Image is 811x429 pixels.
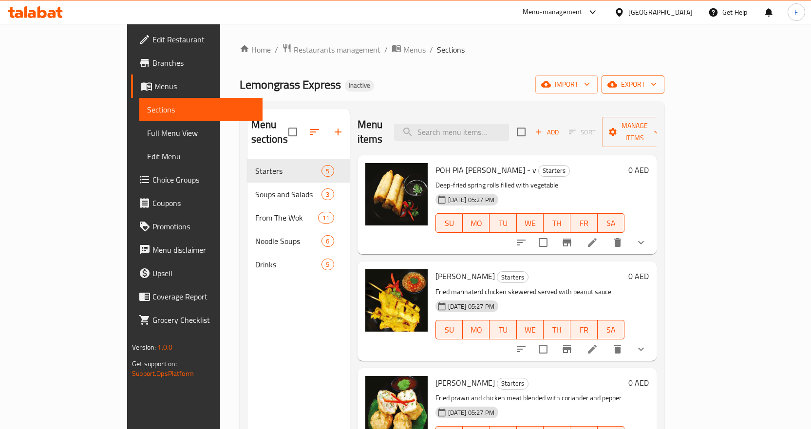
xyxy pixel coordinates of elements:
span: Edit Restaurant [152,34,255,45]
div: items [321,235,334,247]
span: Menus [154,80,255,92]
button: SA [598,320,624,339]
button: SA [598,213,624,233]
button: import [535,75,598,93]
a: Menu disclaimer [131,238,263,261]
span: Promotions [152,221,255,232]
div: items [321,259,334,270]
span: Drinks [255,259,322,270]
span: TU [493,216,512,230]
p: Fried marinaterd chicken skewered served with peanut sauce [435,286,624,298]
li: / [430,44,433,56]
span: 3 [322,190,333,199]
span: Restaurants management [294,44,380,56]
a: Restaurants management [282,43,380,56]
button: Add section [326,120,350,144]
button: delete [606,337,629,361]
li: / [384,44,388,56]
a: Edit Restaurant [131,28,263,51]
nav: Menu sections [247,155,350,280]
button: MO [463,320,490,339]
div: From The Wok11 [247,206,350,229]
a: Support.OpsPlatform [132,367,194,380]
a: Full Menu View [139,121,263,145]
div: Starters [497,271,528,283]
button: TH [544,320,570,339]
span: Starters [497,378,528,389]
span: [DATE] 05:27 PM [444,408,498,417]
button: FR [570,320,597,339]
span: Get support on: [132,357,177,370]
span: TU [493,323,512,337]
div: [GEOGRAPHIC_DATA] [628,7,693,18]
span: Menu disclaimer [152,244,255,256]
button: show more [629,231,653,254]
button: MO [463,213,490,233]
span: [DATE] 05:27 PM [444,302,498,311]
span: 6 [322,237,333,246]
div: items [318,212,334,224]
h2: Menu items [358,117,383,147]
span: [PERSON_NAME] [435,269,495,283]
a: Upsell [131,261,263,285]
div: Noodle Soups6 [247,229,350,253]
span: Manage items [610,120,660,144]
span: Sections [437,44,465,56]
div: items [321,188,334,200]
h6: 0 AED [628,376,649,390]
span: [PERSON_NAME] [435,375,495,390]
span: Starters [497,272,528,283]
span: Noodle Soups [255,235,322,247]
span: Branches [152,57,255,69]
button: delete [606,231,629,254]
span: 1.0.0 [157,341,172,354]
button: Add [531,125,563,140]
input: search [394,124,509,141]
span: MO [467,216,486,230]
span: SA [602,323,621,337]
li: / [275,44,278,56]
div: Drinks5 [247,253,350,276]
button: Manage items [602,117,667,147]
span: TH [547,216,566,230]
button: TH [544,213,570,233]
button: WE [517,320,544,339]
a: Grocery Checklist [131,308,263,332]
svg: Show Choices [635,237,647,248]
span: Coverage Report [152,291,255,302]
span: POH PIA [PERSON_NAME] - v [435,163,536,177]
h6: 0 AED [628,269,649,283]
nav: breadcrumb [240,43,664,56]
button: sort-choices [509,337,533,361]
p: Fried prawn and chicken meat blended with coriander and pepper [435,392,624,404]
a: Coupons [131,191,263,215]
a: Sections [139,98,263,121]
span: export [609,78,657,91]
span: Add item [531,125,563,140]
span: SU [440,216,459,230]
div: Menu-management [523,6,583,18]
button: export [602,75,664,93]
span: SA [602,216,621,230]
button: SU [435,213,463,233]
span: Soups and Salads [255,188,322,200]
button: TU [490,320,516,339]
span: Select to update [533,232,553,253]
span: Select section first [563,125,602,140]
img: GAI SATAY [365,269,428,332]
span: Add [534,127,560,138]
span: Starters [539,165,569,176]
button: show more [629,337,653,361]
a: Choice Groups [131,168,263,191]
span: Select section [511,122,531,142]
span: From The Wok [255,212,319,224]
span: Choice Groups [152,174,255,186]
h6: 0 AED [628,163,649,177]
a: Branches [131,51,263,75]
span: Sections [147,104,255,115]
a: Menus [392,43,426,56]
